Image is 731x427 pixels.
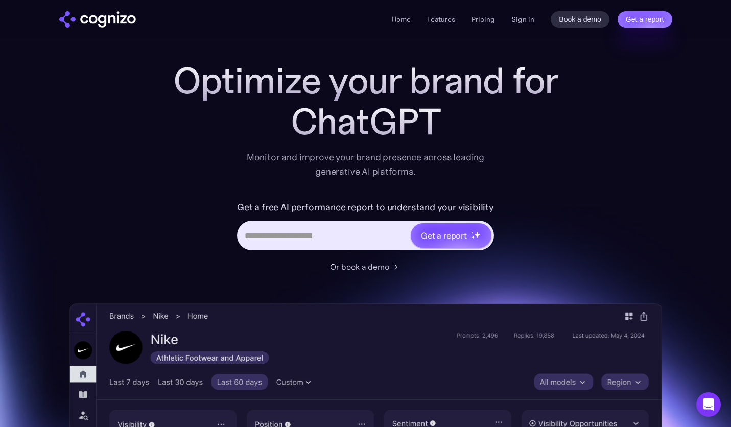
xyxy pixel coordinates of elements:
img: star [474,231,481,238]
a: Features [427,15,455,24]
div: Monitor and improve your brand presence across leading generative AI platforms. [240,150,491,179]
a: Book a demo [551,11,609,28]
label: Get a free AI performance report to understand your visibility [237,199,494,216]
a: Get a reportstarstarstar [410,222,492,249]
a: Or book a demo [330,260,402,273]
a: Home [392,15,411,24]
form: Hero URL Input Form [237,199,494,255]
div: Or book a demo [330,260,389,273]
a: Sign in [511,13,534,26]
h1: Optimize your brand for [161,60,570,101]
div: Get a report [421,229,467,242]
img: star [471,232,473,233]
div: Open Intercom Messenger [696,392,721,417]
a: Get a report [618,11,672,28]
a: Pricing [471,15,495,24]
a: home [59,11,136,28]
img: star [471,235,475,239]
img: cognizo logo [59,11,136,28]
div: ChatGPT [161,101,570,142]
